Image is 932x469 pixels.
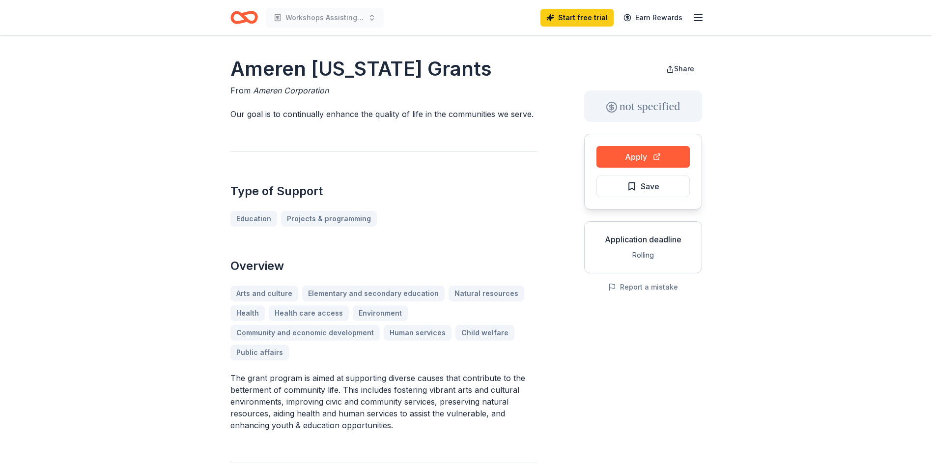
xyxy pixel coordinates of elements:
span: Save [641,180,659,193]
div: Application deadline [593,234,694,245]
a: Projects & programming [281,211,377,227]
h2: Type of Support [230,183,537,199]
button: Apply [596,146,690,168]
p: Our goal is to continually enhance the quality of life in the communities we serve. [230,108,537,120]
a: Earn Rewards [618,9,688,27]
h2: Overview [230,258,537,274]
button: Save [596,176,690,197]
p: The grant program is aimed at supporting diverse causes that contribute to the betterment of comm... [230,372,537,431]
button: Workshops Assisting Old Home Owners [266,8,384,28]
span: Ameren Corporation [253,86,329,95]
button: Share [658,59,702,79]
a: Home [230,6,258,29]
a: Start free trial [540,9,614,27]
a: Education [230,211,277,227]
button: Report a mistake [608,281,678,293]
span: Workshops Assisting Old Home Owners [285,12,364,24]
div: From [230,85,537,96]
div: not specified [584,90,702,122]
div: Rolling [593,249,694,261]
h1: Ameren [US_STATE] Grants [230,55,537,83]
span: Share [674,64,694,73]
